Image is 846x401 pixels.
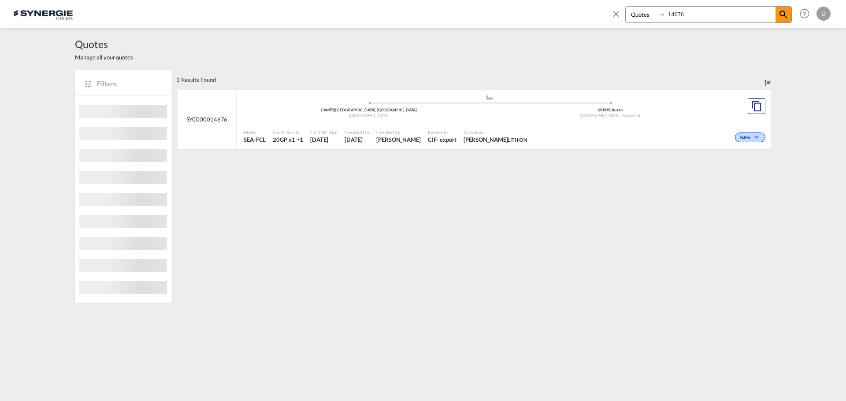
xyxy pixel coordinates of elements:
span: Created By [376,129,421,136]
button: Copy Quote [748,98,765,114]
span: Daniel Dico [376,136,421,143]
div: SYC000014676 assets/icons/custom/ship-fill.svgassets/icons/custom/roll-o-plane.svgOriginMontreal,... [178,90,771,150]
div: D [816,7,831,21]
div: CIF [428,136,437,143]
div: Help [797,6,816,22]
div: Sort by: Created On [764,70,771,89]
span: 10 Sep 2025 [345,136,369,143]
span: | [610,107,612,112]
span: Quotes [75,37,133,51]
span: Cut Off Date [310,129,338,136]
span: Customer [464,129,527,136]
span: | [334,107,335,112]
span: icon-close [611,6,625,27]
span: Created On [345,129,369,136]
md-icon: icon-close [611,9,621,18]
div: Change Status Here [735,132,765,142]
span: Help [797,6,812,21]
md-icon: icon-magnify [778,9,789,20]
span: Active [740,135,753,141]
md-icon: icon-chevron-down [753,135,763,140]
span: icon-magnify [775,7,791,22]
div: 1 Results Found [176,70,216,89]
span: Filters [97,79,163,88]
span: Incoterms [428,129,456,136]
div: - export [437,136,456,143]
span: [GEOGRAPHIC_DATA] [349,113,389,118]
span: 20GP x 1 , 40HC x 1 [273,136,303,143]
span: [GEOGRAPHIC_DATA], Republic of [580,113,640,118]
span: KRPUS Busan [597,107,623,112]
md-icon: assets/icons/custom/copyQuote.svg [751,101,762,111]
span: ANTOINE BLEAU LITHION [464,136,527,143]
span: SYC000014676 [186,115,228,123]
span: 10 Sep 2025 [310,136,338,143]
span: Load Details [273,129,303,136]
md-icon: assets/icons/custom/ship-fill.svg [484,95,495,99]
span: Manage all your quotes [75,53,133,61]
span: LITHION [508,137,527,143]
div: CIF export [428,136,456,143]
span: Mode [244,129,266,136]
span: CAMTR [GEOGRAPHIC_DATA], [GEOGRAPHIC_DATA] [321,107,417,112]
input: Enter Quotation Number [666,7,775,22]
span: SEA-FCL [244,136,266,143]
img: 1f56c880d42311ef80fc7dca854c8e59.png [13,4,73,24]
